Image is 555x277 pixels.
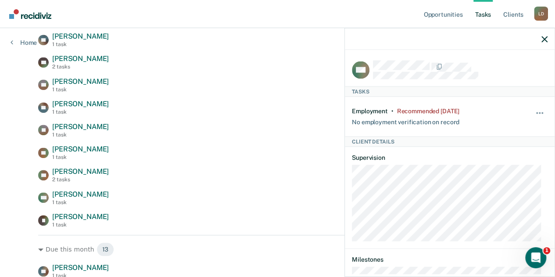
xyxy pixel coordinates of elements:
div: 2 tasks [52,176,109,183]
div: L D [534,7,548,21]
div: Recommended 6 days ago [397,108,459,115]
div: No employment verification on record [352,115,459,126]
div: Client Details [345,136,555,147]
dt: Supervision [352,154,548,162]
span: [PERSON_NAME] [52,212,109,221]
span: [PERSON_NAME] [52,54,109,63]
span: [PERSON_NAME] [52,100,109,108]
div: 1 task [52,109,109,115]
div: Employment [352,108,388,115]
div: • [391,108,394,115]
a: Home [11,39,37,47]
iframe: Intercom live chat [525,247,546,268]
img: Recidiviz [9,9,51,19]
div: 1 task [52,132,109,138]
div: Due this month [38,242,517,256]
div: 1 task [52,154,109,160]
span: [PERSON_NAME] [52,122,109,131]
div: 1 task [52,41,109,47]
span: [PERSON_NAME] [52,145,109,153]
span: [PERSON_NAME] [52,77,109,86]
div: 1 task [52,222,109,228]
span: [PERSON_NAME] [52,32,109,40]
dt: Milestones [352,256,548,263]
span: 13 [97,242,115,256]
span: [PERSON_NAME] [52,167,109,176]
span: [PERSON_NAME] [52,190,109,198]
span: 1 [543,247,550,254]
span: [PERSON_NAME] [52,263,109,272]
button: Profile dropdown button [534,7,548,21]
div: 1 task [52,199,109,205]
div: Tasks [345,86,555,97]
div: 1 task [52,86,109,93]
div: 2 tasks [52,64,109,70]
